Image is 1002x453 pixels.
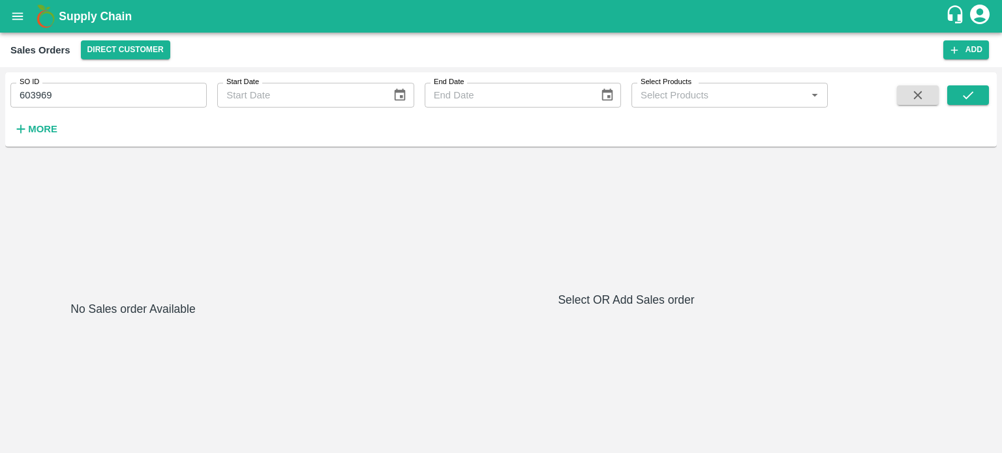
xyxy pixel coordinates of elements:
[635,87,802,104] input: Select Products
[81,40,170,59] button: Select DC
[10,83,207,108] input: Enter SO ID
[945,5,968,28] div: customer-support
[3,1,33,31] button: open drawer
[261,291,992,309] h6: Select OR Add Sales order
[59,7,945,25] a: Supply Chain
[387,83,412,108] button: Choose date
[943,40,989,59] button: Add
[33,3,59,29] img: logo
[70,300,195,443] h6: No Sales order Available
[425,83,590,108] input: End Date
[59,10,132,23] b: Supply Chain
[226,77,259,87] label: Start Date
[641,77,691,87] label: Select Products
[968,3,992,30] div: account of current user
[217,83,382,108] input: Start Date
[806,87,823,104] button: Open
[20,77,39,87] label: SO ID
[10,118,61,140] button: More
[434,77,464,87] label: End Date
[10,42,70,59] div: Sales Orders
[28,124,57,134] strong: More
[595,83,620,108] button: Choose date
